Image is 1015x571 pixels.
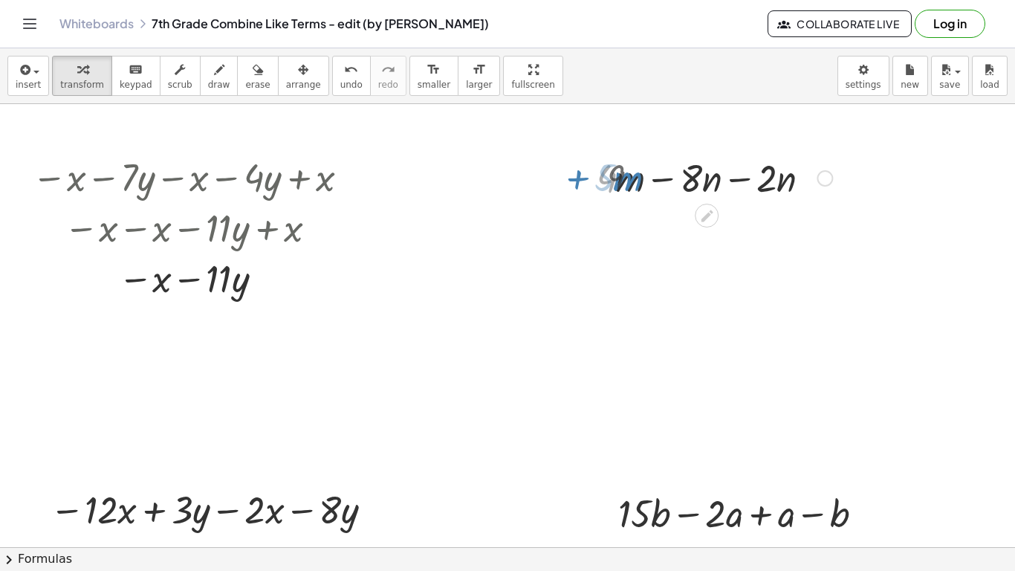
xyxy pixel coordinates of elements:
[160,56,201,96] button: scrub
[332,56,371,96] button: undoundo
[370,56,406,96] button: redoredo
[972,56,1008,96] button: load
[381,61,395,79] i: redo
[846,80,881,90] span: settings
[60,80,104,90] span: transform
[340,80,363,90] span: undo
[837,56,889,96] button: settings
[472,61,486,79] i: format_size
[418,80,450,90] span: smaller
[245,80,270,90] span: erase
[892,56,928,96] button: new
[111,56,160,96] button: keyboardkeypad
[980,80,999,90] span: load
[378,80,398,90] span: redo
[16,80,41,90] span: insert
[120,80,152,90] span: keypad
[7,56,49,96] button: insert
[466,80,492,90] span: larger
[344,61,358,79] i: undo
[52,56,112,96] button: transform
[503,56,562,96] button: fullscreen
[237,56,278,96] button: erase
[427,61,441,79] i: format_size
[915,10,985,38] button: Log in
[458,56,500,96] button: format_sizelarger
[18,12,42,36] button: Toggle navigation
[286,80,321,90] span: arrange
[780,17,899,30] span: Collaborate Live
[59,16,134,31] a: Whiteboards
[695,204,719,228] div: Edit math
[768,10,912,37] button: Collaborate Live
[931,56,969,96] button: save
[208,80,230,90] span: draw
[168,80,192,90] span: scrub
[409,56,458,96] button: format_sizesmaller
[939,80,960,90] span: save
[511,80,554,90] span: fullscreen
[200,56,239,96] button: draw
[129,61,143,79] i: keyboard
[278,56,329,96] button: arrange
[901,80,919,90] span: new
